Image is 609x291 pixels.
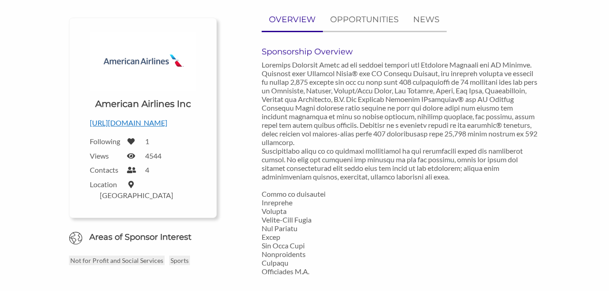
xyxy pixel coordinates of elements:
[90,117,196,129] p: [URL][DOMAIN_NAME]
[413,13,439,26] p: NEWS
[145,137,149,145] label: 1
[169,256,190,265] p: Sports
[100,191,173,199] label: [GEOGRAPHIC_DATA]
[95,97,191,110] h1: American Airlines Inc
[69,232,82,245] img: Globe Icon
[90,32,196,91] img: Logo
[145,151,161,160] label: 4544
[90,180,122,189] label: Location
[262,47,540,57] h6: Sponsorship Overview
[90,151,122,160] label: Views
[62,232,224,243] h6: Areas of Sponsor Interest
[145,165,149,174] label: 4
[90,165,122,174] label: Contacts
[90,137,122,145] label: Following
[330,13,399,26] p: OPPORTUNITIES
[269,13,316,26] p: OVERVIEW
[69,256,165,265] p: Not for Profit and Social Services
